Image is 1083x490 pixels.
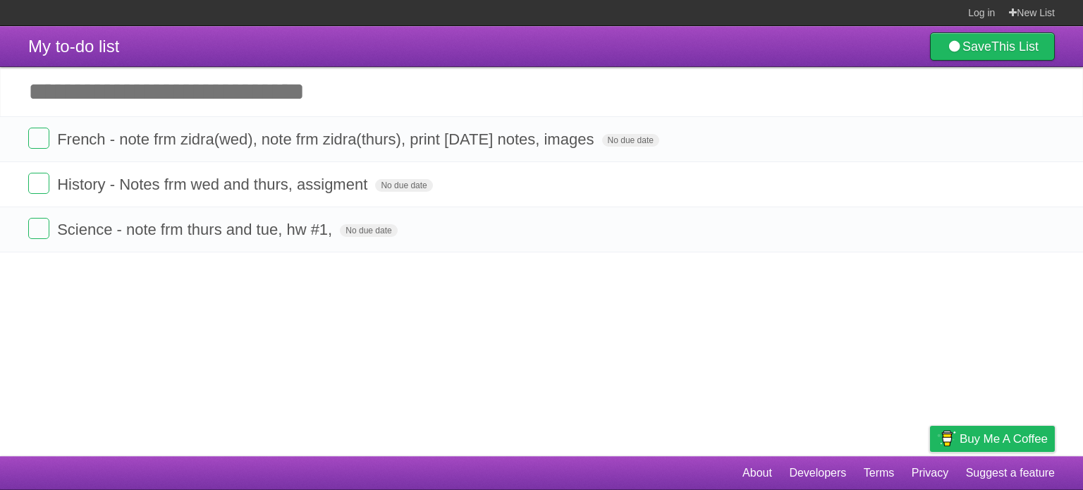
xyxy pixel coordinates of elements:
span: No due date [602,134,659,147]
span: History - Notes frm wed and thurs, assigment [57,176,371,193]
b: This List [991,39,1039,54]
span: French - note frm zidra(wed), note frm zidra(thurs), print [DATE] notes, images [57,130,597,148]
span: No due date [340,224,397,237]
a: About [742,460,772,486]
span: My to-do list [28,37,119,56]
a: Terms [864,460,895,486]
label: Done [28,218,49,239]
label: Done [28,128,49,149]
a: SaveThis List [930,32,1055,61]
span: Buy me a coffee [960,427,1048,451]
img: Buy me a coffee [937,427,956,451]
a: Developers [789,460,846,486]
span: Science - note frm thurs and tue, hw #1, [57,221,336,238]
label: Done [28,173,49,194]
span: No due date [375,179,432,192]
a: Suggest a feature [966,460,1055,486]
a: Privacy [912,460,948,486]
a: Buy me a coffee [930,426,1055,452]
